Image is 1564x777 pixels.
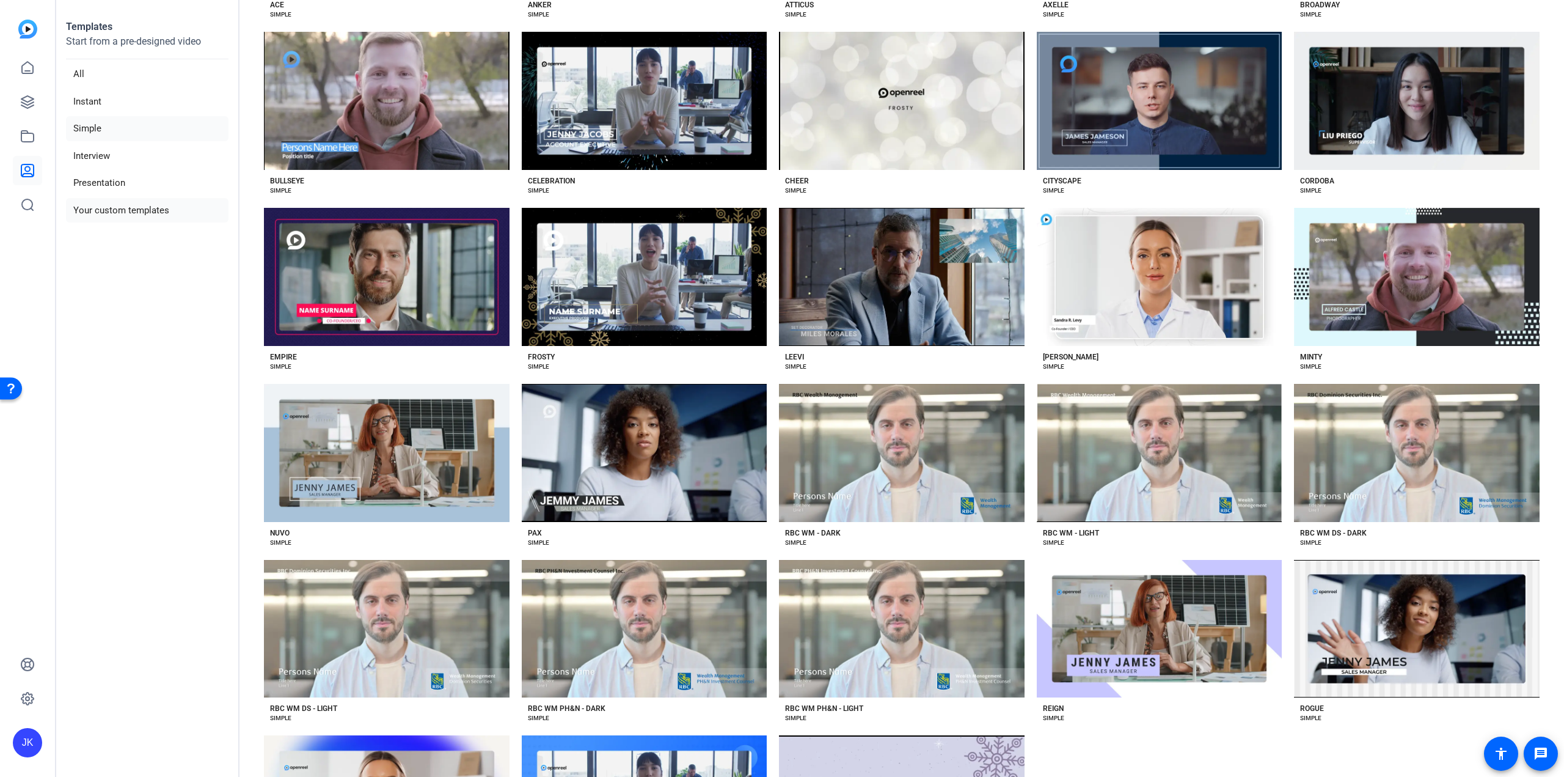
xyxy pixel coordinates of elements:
[1300,352,1322,362] div: MINTY
[270,186,291,196] div: SIMPLE
[66,144,228,169] li: Interview
[779,32,1025,170] button: Template image
[264,560,510,698] button: Template image
[1037,560,1282,698] button: Template image
[270,704,337,713] div: RBC WM DS - LIGHT
[66,89,228,114] li: Instant
[785,362,806,372] div: SIMPLE
[66,62,228,87] li: All
[1043,10,1064,20] div: SIMPLE
[522,32,767,170] button: Template image
[66,116,228,141] li: Simple
[1300,362,1321,372] div: SIMPLE
[270,538,291,548] div: SIMPLE
[1300,704,1324,713] div: ROGUE
[270,352,297,362] div: EMPIRE
[785,176,809,186] div: CHEER
[1494,746,1508,761] mat-icon: accessibility
[264,32,510,170] button: Template image
[779,384,1025,522] button: Template image
[264,384,510,522] button: Template image
[785,713,806,723] div: SIMPLE
[264,208,510,346] button: Template image
[522,560,767,698] button: Template image
[528,10,549,20] div: SIMPLE
[1294,32,1540,170] button: Template image
[270,713,291,723] div: SIMPLE
[270,528,290,538] div: NUVO
[1043,704,1064,713] div: REIGN
[528,713,549,723] div: SIMPLE
[66,34,228,59] p: Start from a pre-designed video
[785,10,806,20] div: SIMPLE
[1043,176,1081,186] div: CITYSCAPE
[785,186,806,196] div: SIMPLE
[1300,528,1367,538] div: RBC WM DS - DARK
[1043,538,1064,548] div: SIMPLE
[522,208,767,346] button: Template image
[528,528,542,538] div: PAX
[528,186,549,196] div: SIMPLE
[13,728,42,757] div: JK
[270,10,291,20] div: SIMPLE
[66,21,112,32] strong: Templates
[1043,186,1064,196] div: SIMPLE
[1300,186,1321,196] div: SIMPLE
[1037,384,1282,522] button: Template image
[779,560,1025,698] button: Template image
[1300,10,1321,20] div: SIMPLE
[1294,560,1540,698] button: Template image
[1043,713,1064,723] div: SIMPLE
[1300,538,1321,548] div: SIMPLE
[528,352,555,362] div: FROSTY
[1043,528,1099,538] div: RBC WM - LIGHT
[1294,384,1540,522] button: Template image
[1300,713,1321,723] div: SIMPLE
[270,362,291,372] div: SIMPLE
[785,352,804,362] div: LEEVI
[785,538,806,548] div: SIMPLE
[785,528,841,538] div: RBC WM - DARK
[270,176,304,186] div: BULLSEYE
[1043,362,1064,372] div: SIMPLE
[528,538,549,548] div: SIMPLE
[1043,352,1098,362] div: [PERSON_NAME]
[1294,208,1540,346] button: Template image
[1300,176,1334,186] div: CORDOBA
[522,384,767,522] button: Template image
[1037,208,1282,346] button: Template image
[18,20,37,39] img: blue-gradient.svg
[66,198,228,223] li: Your custom templates
[1037,32,1282,170] button: Template image
[528,176,575,186] div: CELEBRATION
[528,704,605,713] div: RBC WM PH&N - DARK
[785,704,863,713] div: RBC WM PH&N - LIGHT
[779,208,1025,346] button: Template image
[66,171,228,196] li: Presentation
[1533,746,1548,761] mat-icon: message
[528,362,549,372] div: SIMPLE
